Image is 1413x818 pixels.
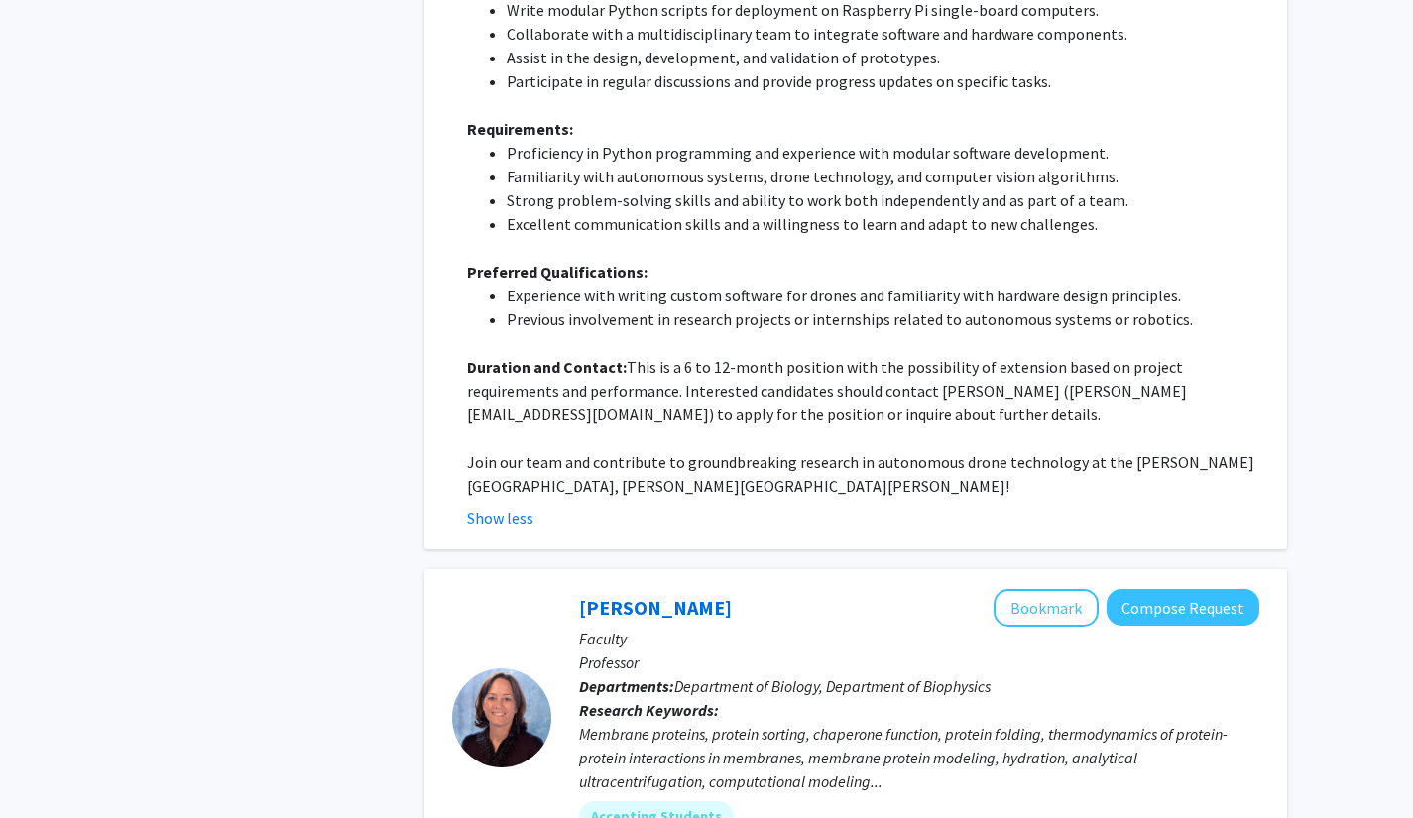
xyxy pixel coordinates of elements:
button: Show less [467,506,533,529]
p: This is a 6 to 12-month position with the possibility of extension based on project requirements ... [467,355,1259,426]
li: Collaborate with a multidisciplinary team to integrate software and hardware components. [507,22,1259,46]
iframe: Chat [15,236,378,803]
li: Assist in the design, development, and validation of prototypes. [507,46,1259,69]
p: Join our team and contribute to groundbreaking research in autonomous drone technology at the [PE... [467,450,1259,498]
li: Previous involvement in research projects or internships related to autonomous systems or robotics. [507,307,1259,331]
li: Participate in regular discussions and provide progress updates on specific tasks. [507,69,1259,93]
li: Strong problem-solving skills and ability to work both independently and as part of a team. [507,188,1259,212]
button: Compose Request to Karen Fleming [1107,589,1259,626]
li: Excellent communication skills and a willingness to learn and adapt to new challenges. [507,212,1259,236]
p: Professor [579,650,1259,674]
span: Department of Biology, Department of Biophysics [674,676,991,696]
strong: Duration and Contact: [467,357,627,377]
div: Membrane proteins, protein sorting, chaperone function, protein folding, thermodynamics of protei... [579,722,1259,793]
li: Proficiency in Python programming and experience with modular software development. [507,141,1259,165]
b: Research Keywords: [579,700,719,720]
strong: Preferred Qualifications: [467,262,648,282]
strong: Requirements: [467,119,573,139]
a: [PERSON_NAME] [579,595,732,620]
p: Faculty [579,627,1259,650]
button: Add Karen Fleming to Bookmarks [994,589,1099,627]
b: Departments: [579,676,674,696]
li: Familiarity with autonomous systems, drone technology, and computer vision algorithms. [507,165,1259,188]
li: Experience with writing custom software for drones and familiarity with hardware design principles. [507,284,1259,307]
